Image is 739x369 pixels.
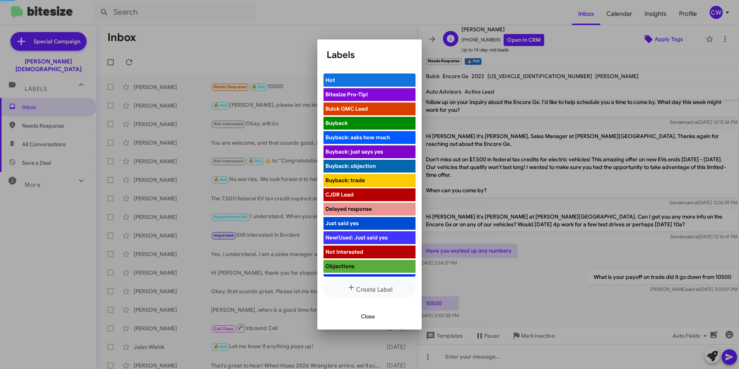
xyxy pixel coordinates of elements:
h1: Labels [327,49,412,61]
span: Buyback: trade [325,177,365,184]
span: Bitesize Pro-Tip! [325,91,368,98]
span: CJDR Lead [325,191,354,198]
span: Objections [325,263,354,270]
button: Create Label [324,280,415,297]
span: New/Used: Just said yes [325,234,388,241]
span: Not Interested [325,248,363,255]
button: Close [355,309,381,323]
span: Just said yes [325,220,359,227]
span: Buick GMC Lead [325,105,368,112]
span: Close [361,309,375,323]
span: Buyback: objection [325,162,376,169]
span: Buyback: asks how much [325,134,390,141]
span: Buyback [325,120,348,126]
span: Delayed response [325,205,372,212]
span: Buyback: just says yes [325,148,383,155]
span: Hot [325,77,335,84]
